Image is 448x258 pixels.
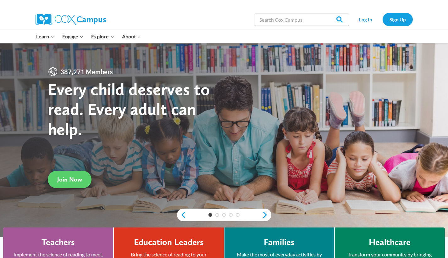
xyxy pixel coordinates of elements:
a: Log In [352,13,379,26]
span: About [122,32,141,41]
a: 1 [208,213,212,217]
a: next [262,211,271,219]
a: 3 [222,213,226,217]
a: 4 [229,213,233,217]
span: Engage [62,32,83,41]
span: Join Now [57,176,82,183]
span: Learn [36,32,54,41]
span: Explore [91,32,114,41]
div: content slider buttons [177,209,271,221]
h4: Healthcare [369,237,411,248]
a: Join Now [48,171,91,188]
a: 2 [215,213,219,217]
h4: Teachers [41,237,75,248]
a: previous [177,211,186,219]
a: Sign Up [383,13,413,26]
span: 387,271 Members [58,67,115,77]
input: Search Cox Campus [255,13,349,26]
a: 5 [236,213,240,217]
img: Cox Campus [36,14,106,25]
nav: Secondary Navigation [352,13,413,26]
strong: Every child deserves to read. Every adult can help. [48,79,210,139]
nav: Primary Navigation [32,30,145,43]
h4: Families [264,237,295,248]
h4: Education Leaders [134,237,204,248]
